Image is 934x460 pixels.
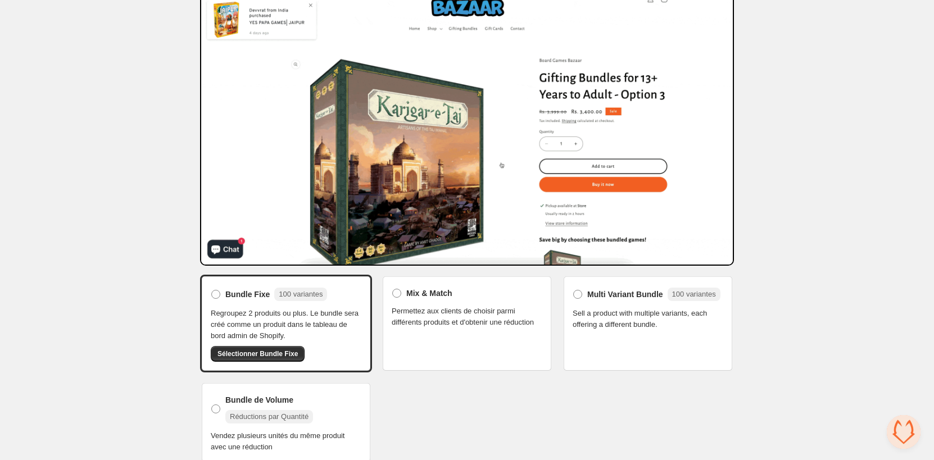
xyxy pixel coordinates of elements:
[211,308,361,341] span: Regroupez 2 produits ou plus. Le bundle sera créé comme un produit dans le tableau de bord admin ...
[225,289,270,300] span: Bundle Fixe
[217,349,298,358] span: Sélectionner Bundle Fixe
[211,346,305,362] button: Sélectionner Bundle Fixe
[573,308,723,330] span: Sell a product with multiple variants, each offering a different bundle.
[279,290,323,298] span: 100 variantes
[406,288,452,299] span: Mix & Match
[230,412,309,421] span: Réductions par Quantité
[587,289,663,300] span: Multi Variant Bundle
[225,394,293,406] span: Bundle de Volume
[392,306,542,328] span: Permettez aux clients de choisir parmi différents produits et d'obtenir une réduction
[211,430,361,453] span: Vendez plusieurs unités du même produit avec une réduction
[887,415,921,449] div: Ouvrir le chat
[672,290,716,298] span: 100 variantes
